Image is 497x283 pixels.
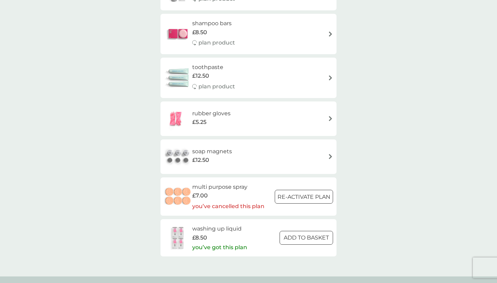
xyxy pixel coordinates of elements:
p: ADD TO BASKET [284,233,329,242]
img: arrow right [328,116,333,121]
img: arrow right [328,154,333,159]
p: Re-activate Plan [277,193,330,202]
img: arrow right [328,75,333,80]
p: plan product [198,82,235,91]
p: you’ve got this plan [192,243,247,252]
img: arrow right [328,31,333,37]
img: washing up liquid [164,226,192,250]
h6: rubber gloves [192,109,231,118]
p: plan product [198,38,235,47]
button: Re-activate Plan [275,190,333,204]
img: soap magnets [164,145,192,169]
h6: soap magnets [192,147,232,156]
span: £8.50 [192,28,207,37]
button: ADD TO BASKET [280,231,333,245]
span: £12.50 [192,71,209,80]
img: toothpaste [164,66,192,90]
h6: washing up liquid [192,224,247,233]
img: multi purpose spray [164,185,192,209]
span: £7.00 [192,191,208,200]
h6: shampoo bars [192,19,235,28]
img: rubber gloves [164,107,188,131]
h6: toothpaste [192,63,235,72]
img: shampoo bars [164,22,192,46]
h6: multi purpose spray [192,183,264,192]
span: £5.25 [192,118,206,127]
span: £8.50 [192,233,207,242]
p: you’ve cancelled this plan [192,202,264,211]
span: £12.50 [192,156,209,165]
